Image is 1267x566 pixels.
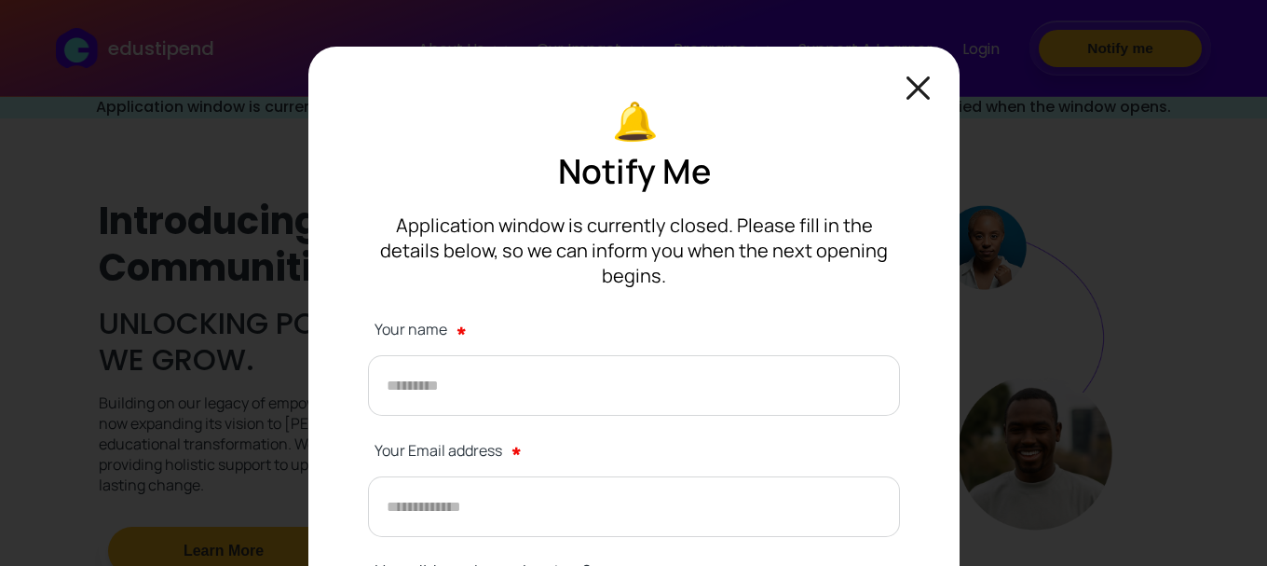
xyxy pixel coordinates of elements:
[906,76,930,100] img: closeModal
[375,310,900,350] label: Your name
[612,100,656,144] img: bell
[375,430,900,470] label: Your Email address
[368,148,900,194] p: Notify Me
[368,213,900,288] p: Application window is currently closed. Please fill in the details below, so we can inform you wh...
